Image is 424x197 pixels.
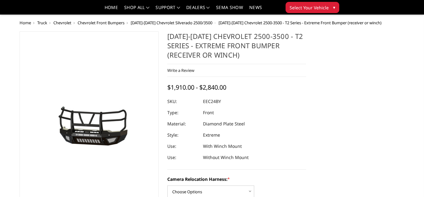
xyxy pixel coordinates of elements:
h1: [DATE]-[DATE] Chevrolet 2500-3500 - T2 Series - Extreme Front Bumper (receiver or winch) [167,31,306,64]
dt: Material: [167,118,198,129]
label: Camera Relocation Harness: [167,176,306,182]
dt: Use: [167,152,198,163]
dt: Style: [167,129,198,141]
dd: EEC24BY [203,96,221,107]
a: [DATE]-[DATE] Chevrolet Silverado 2500/3500 [131,20,212,26]
a: shop all [124,5,149,14]
dd: Extreme [203,129,220,141]
dd: Diamond Plate Steel [203,118,245,129]
a: Write a Review [167,68,194,73]
dd: Without Winch Mount [203,152,249,163]
dd: Front [203,107,214,118]
dd: With Winch Mount [203,141,242,152]
a: Dealers [186,5,210,14]
img: 2024-2025 Chevrolet 2500-3500 - T2 Series - Extreme Front Bumper (receiver or winch) [21,93,157,157]
dt: Use: [167,141,198,152]
span: Select Your Vehicle [290,4,329,11]
a: Chevrolet [53,20,71,26]
dt: Type: [167,107,198,118]
dt: SKU: [167,96,198,107]
span: [DATE]-[DATE] Chevrolet 2500-3500 - T2 Series - Extreme Front Bumper (receiver or winch) [219,20,381,26]
a: Home [105,5,118,14]
button: Select Your Vehicle [286,2,339,13]
a: Truck [37,20,47,26]
span: $1,910.00 - $2,840.00 [167,83,226,91]
a: News [249,5,262,14]
a: Chevrolet Front Bumpers [78,20,124,26]
span: ▾ [333,4,335,11]
a: SEMA Show [216,5,243,14]
a: Home [20,20,31,26]
a: Support [156,5,180,14]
